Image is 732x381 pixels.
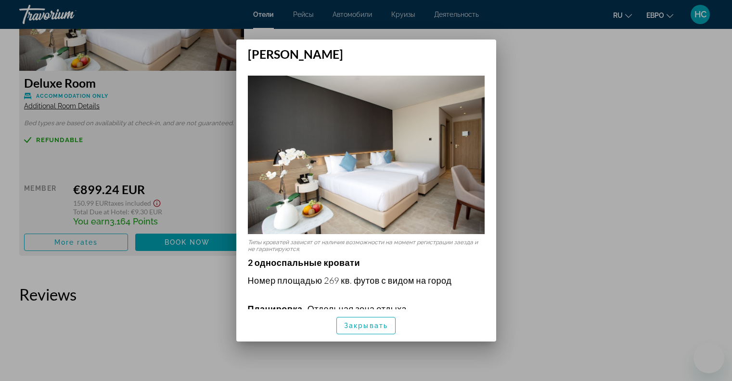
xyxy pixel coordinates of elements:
font: Типы кроватей зависят от наличия возможности на момент регистрации заезда и не гарантируются. [248,239,478,252]
font: [PERSON_NAME] [248,47,343,61]
font: - Отдельная зона отдыха [303,303,407,314]
font: Планировка [248,303,303,314]
iframe: Кнопка запуска окна обмена сообщениями [693,342,724,373]
font: 2 односпальные кровати [248,257,360,268]
button: Закрывать [336,317,396,334]
img: 08d2c060-99bd-4de7-9fdc-0b0bf0139d67.jpeg [248,76,485,234]
font: Закрывать [344,322,388,329]
font: Номер площадью 269 кв. футов с видом на город [248,275,452,286]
